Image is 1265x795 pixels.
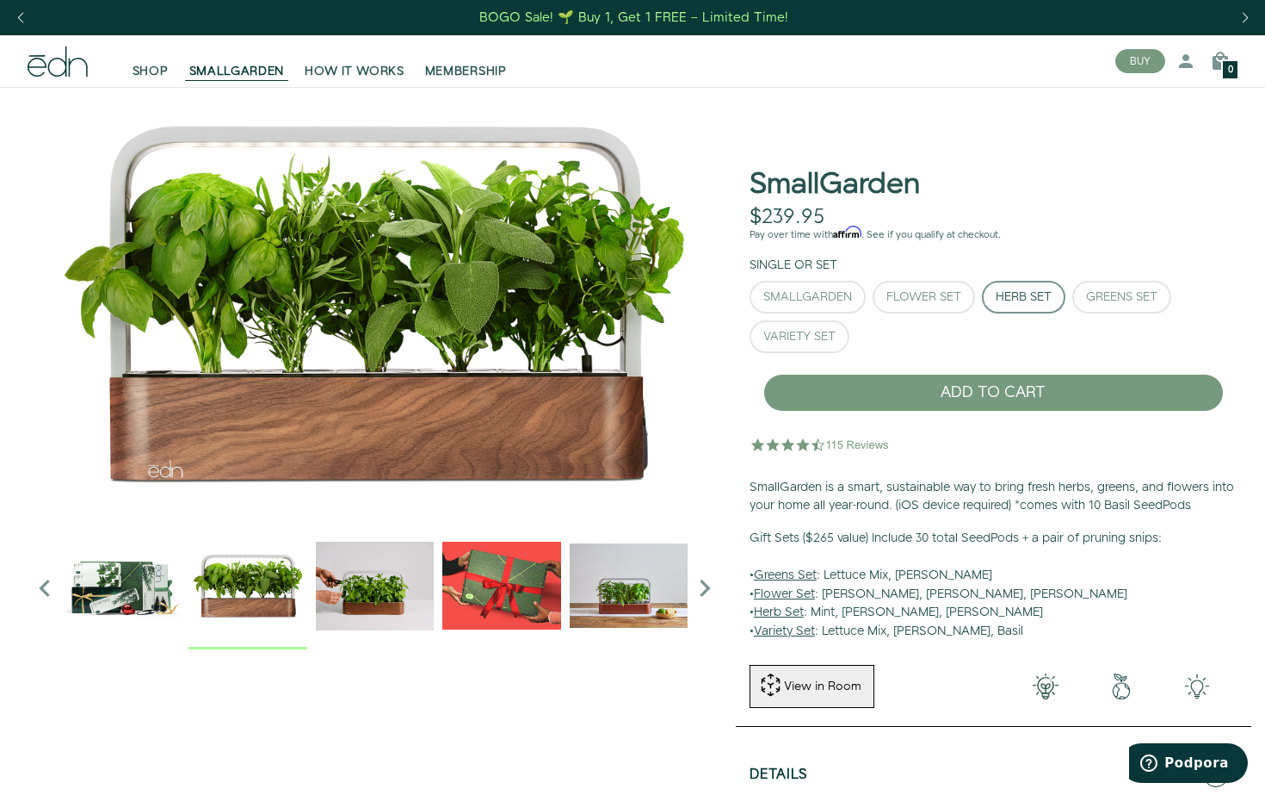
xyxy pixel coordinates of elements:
[750,479,1237,516] p: SmallGarden is a smart, sustainable way to bring fresh herbs, greens, and flowers into your home ...
[750,320,849,353] button: Variety Set
[478,4,791,31] a: BOGO Sale! 🌱 Buy 1, Get 1 FREE – Limited Time!
[833,227,861,239] span: Affirm
[189,63,285,80] span: SMALLGARDEN
[305,63,404,80] span: HOW IT WORKS
[750,427,892,462] img: 4.5 star rating
[28,571,62,606] i: Previous slide
[750,227,1237,243] p: Pay over time with . See if you qualify at checkout.
[750,767,808,787] h5: Details
[763,331,836,343] div: Variety Set
[28,87,722,518] img: Official-EDN-SMALLGARDEN-HERB-HERO-SLV-2000px_4096x.png
[62,526,180,644] img: edn-holiday-value-herbs-1-square_1000x.png
[425,63,507,80] span: MEMBERSHIP
[442,526,560,644] img: EMAILS_-_Holiday_21_PT1_28_9986b34a-7908-4121-b1c1-9595d1e43abe_1024x.png
[754,623,815,640] u: Variety Set
[886,291,961,303] div: Flower Set
[479,9,788,27] div: BOGO Sale! 🌱 Buy 1, Get 1 FREE – Limited Time!
[750,530,1162,547] b: Gift Sets ($265 value) Include 30 total SeedPods + a pair of pruning snips:
[1228,65,1233,75] span: 0
[415,42,517,80] a: MEMBERSHIP
[688,571,722,606] i: Next slide
[1072,281,1171,314] button: Greens Set
[316,526,434,644] img: edn-trim-basil.2021-09-07_14_55_24_1024x.gif
[754,604,804,621] u: Herb Set
[570,526,688,649] div: 4 / 6
[763,291,852,303] div: SmallGarden
[442,526,560,649] div: 3 / 6
[1115,49,1165,73] button: BUY
[28,87,722,518] div: 1 / 6
[122,42,179,80] a: SHOP
[763,374,1224,412] button: ADD TO CART
[1083,674,1159,699] img: green-earth.png
[750,257,837,274] label: Single or Set
[1129,743,1248,786] iframe: Otvorí widget, kde nájdete viac informácií
[316,526,434,649] div: 2 / 6
[133,63,169,80] span: SHOP
[1159,674,1235,699] img: edn-smallgarden-tech.png
[996,291,1052,303] div: Herb Set
[750,281,866,314] button: SmallGarden
[873,281,975,314] button: Flower Set
[1007,674,1083,699] img: 001-light-bulb.png
[782,678,863,695] div: View in Room
[188,526,306,649] div: 1 / 6
[570,526,688,644] img: edn-smallgarden-mixed-herbs-table-product-2000px_1024x.jpg
[1086,291,1157,303] div: Greens Set
[754,567,817,584] u: Greens Set
[750,205,824,230] div: $239.95
[179,42,295,80] a: SMALLGARDEN
[982,281,1065,314] button: Herb Set
[750,530,1237,642] p: • : Lettuce Mix, [PERSON_NAME] • : [PERSON_NAME], [PERSON_NAME], [PERSON_NAME] • : Mint, [PERSON_...
[188,526,306,644] img: Official-EDN-SMALLGARDEN-HERB-HERO-SLV-2000px_1024x.png
[750,665,874,708] button: View in Room
[750,169,920,201] h1: SmallGarden
[754,586,815,603] u: Flower Set
[294,42,414,80] a: HOW IT WORKS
